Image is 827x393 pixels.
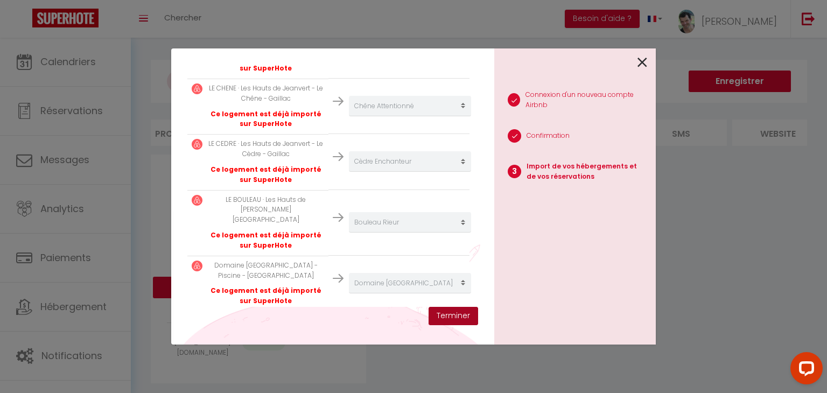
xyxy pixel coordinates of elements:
p: LE CEDRE · Les Hauts de Jeanvert - Le Cèdre - Gaillac [208,139,324,159]
iframe: LiveChat chat widget [782,348,827,393]
p: Ce logement est déjà importé sur SuperHote [208,230,324,251]
p: Ce logement est déjà importé sur SuperHote [208,286,324,306]
p: Connexion d'un nouveau compte Airbnb [525,90,647,110]
p: LE BOULEAU · Les Hauts de [PERSON_NAME][GEOGRAPHIC_DATA] [208,195,324,226]
p: Import de vos hébergements et de vos réservations [527,162,647,182]
p: Confirmation [527,131,570,141]
p: LE CHENE · Les Hauts de Jeanvert - Le Chêne - Gaillac [208,83,324,104]
p: Ce logement est déjà importé sur SuperHote [208,109,324,130]
span: 3 [508,165,521,178]
p: Domaine [GEOGRAPHIC_DATA] - Piscine - [GEOGRAPHIC_DATA] [208,261,324,281]
button: Terminer [429,307,478,325]
p: Ce logement est déjà importé sur SuperHote [208,165,324,185]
